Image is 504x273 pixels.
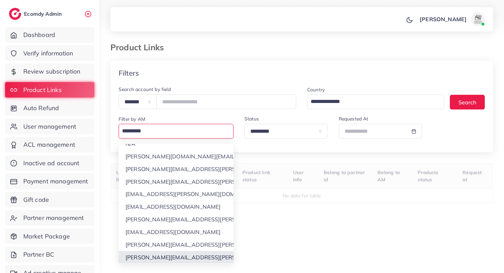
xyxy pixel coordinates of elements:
[5,247,94,262] a: Partner BC
[5,100,94,116] a: Auto Refund
[119,226,233,238] li: [EMAIL_ADDRESS][DOMAIN_NAME]
[307,94,444,109] div: Search for option
[5,137,94,153] a: ACL management
[119,188,233,200] li: [EMAIL_ADDRESS][PERSON_NAME][DOMAIN_NAME]
[119,138,233,150] li: N/A
[23,86,62,94] span: Product Links
[119,175,233,188] li: [PERSON_NAME][EMAIL_ADDRESS][PERSON_NAME][DOMAIN_NAME]
[5,82,94,98] a: Product Links
[5,45,94,61] a: Verify information
[9,8,63,20] a: logoEcomdy Admin
[5,229,94,244] a: Market Package
[339,115,369,122] label: Requested At
[119,238,233,251] li: [PERSON_NAME][EMAIL_ADDRESS][PERSON_NAME][DOMAIN_NAME]
[119,124,233,139] div: Search for option
[23,30,55,39] span: Dashboard
[5,155,94,171] a: Inactive ad account
[420,15,467,23] p: [PERSON_NAME]
[23,49,73,58] span: Verify information
[5,192,94,208] a: Gift code
[119,86,171,93] label: Search account by field
[5,173,94,189] a: Payment management
[119,150,233,163] li: [PERSON_NAME][DOMAIN_NAME][EMAIL_ADDRESS][DOMAIN_NAME]
[119,163,233,175] li: [PERSON_NAME][EMAIL_ADDRESS][PERSON_NAME][DOMAIN_NAME]
[119,200,233,213] li: [EMAIL_ADDRESS][DOMAIN_NAME]
[23,195,49,204] span: Gift code
[119,116,145,122] label: Filter by AM
[119,251,233,264] li: [PERSON_NAME][EMAIL_ADDRESS][PERSON_NAME][DOMAIN_NAME]
[119,69,139,77] h4: Filters
[23,159,80,168] span: Inactive ad account
[308,96,435,107] input: Search for option
[5,64,94,79] a: Review subscription
[244,115,259,122] label: Status
[110,42,169,52] h3: Product Links
[24,11,63,17] h2: Ecomdy Admin
[119,213,233,226] li: [PERSON_NAME][EMAIL_ADDRESS][PERSON_NAME][DOMAIN_NAME]
[23,232,70,241] span: Market Package
[23,140,75,149] span: ACL management
[307,86,325,93] label: Country
[471,12,485,26] img: avatar
[23,104,59,113] span: Auto Refund
[416,12,488,26] a: [PERSON_NAME]avatar
[5,210,94,226] a: Partner management
[450,95,485,109] button: Search
[23,213,84,222] span: Partner management
[120,125,229,137] input: Search for option
[5,119,94,134] a: User management
[23,250,55,259] span: Partner BC
[23,67,81,76] span: Review subscription
[23,122,76,131] span: User management
[9,8,21,20] img: logo
[5,27,94,43] a: Dashboard
[23,177,88,186] span: Payment management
